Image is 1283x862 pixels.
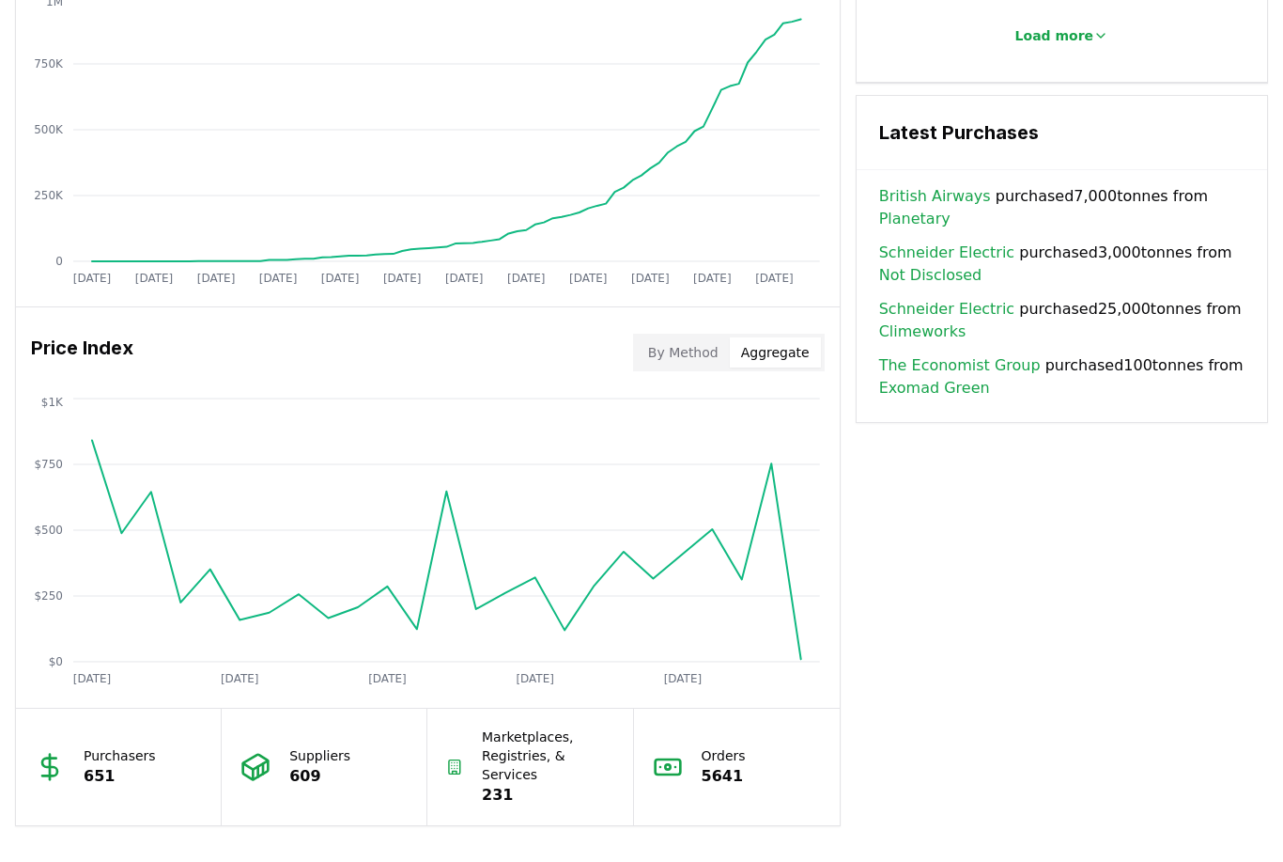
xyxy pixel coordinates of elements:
[34,458,63,471] tspan: $750
[879,242,1014,264] a: Schneider Electric
[289,746,350,765] p: Suppliers
[879,354,1041,377] a: The Economist Group
[482,728,613,784] p: Marketplaces, Registries, & Services
[289,765,350,788] p: 609
[879,298,1244,343] span: purchased 25,000 tonnes from
[755,272,794,285] tspan: [DATE]
[569,272,608,285] tspan: [DATE]
[879,118,1244,147] h3: Latest Purchases
[34,589,63,603] tspan: $250
[702,746,746,765] p: Orders
[482,784,613,807] p: 231
[879,242,1244,287] span: purchased 3,000 tonnes from
[1000,17,1124,55] button: Load more
[197,272,236,285] tspan: [DATE]
[84,746,156,765] p: Purchasers
[879,377,990,400] a: Exomad Green
[41,396,64,409] tspan: $1K
[221,672,259,685] tspan: [DATE]
[1015,26,1094,45] p: Load more
[879,185,991,208] a: British Airways
[879,185,1244,230] span: purchased 7,000 tonnes from
[31,334,133,371] h3: Price Index
[135,272,174,285] tspan: [DATE]
[368,672,407,685] tspan: [DATE]
[879,354,1244,400] span: purchased 100 tonnes from
[637,337,730,368] button: By Method
[702,765,746,788] p: 5641
[445,272,484,285] tspan: [DATE]
[34,123,64,136] tspan: 500K
[507,272,546,285] tspan: [DATE]
[84,765,156,788] p: 651
[55,255,63,268] tspan: 0
[879,298,1014,321] a: Schneider Electric
[516,672,554,685] tspan: [DATE]
[34,189,64,202] tspan: 250K
[259,272,298,285] tspan: [DATE]
[73,672,112,685] tspan: [DATE]
[730,337,821,368] button: Aggregate
[34,524,63,537] tspan: $500
[34,57,64,71] tspan: 750K
[664,672,703,685] tspan: [DATE]
[879,264,982,287] a: Not Disclosed
[693,272,732,285] tspan: [DATE]
[631,272,670,285] tspan: [DATE]
[383,272,422,285] tspan: [DATE]
[321,272,360,285] tspan: [DATE]
[879,321,966,343] a: Climeworks
[49,655,63,668] tspan: $0
[73,272,112,285] tspan: [DATE]
[879,208,951,230] a: Planetary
